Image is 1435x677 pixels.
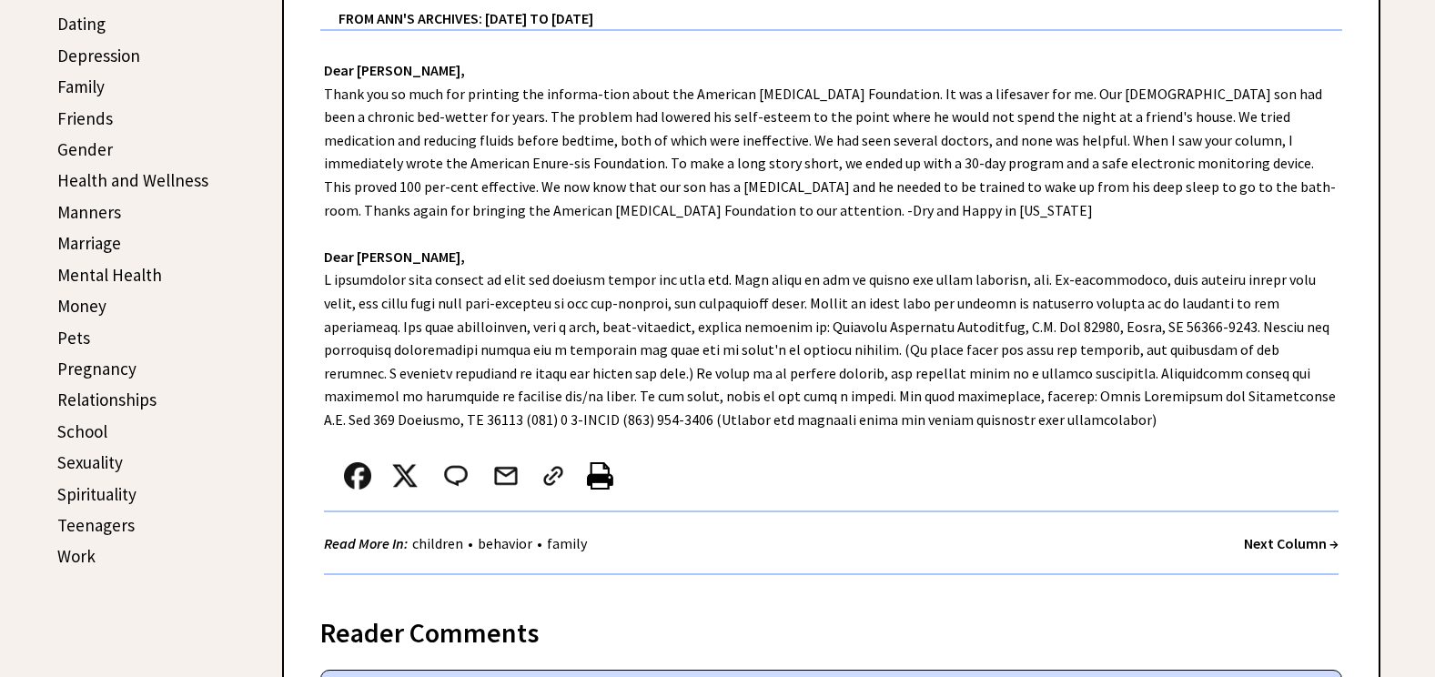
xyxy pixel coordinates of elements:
[324,534,408,552] strong: Read More In:
[57,107,113,129] a: Friends
[344,462,371,490] img: facebook.png
[587,462,613,490] img: printer%20icon.png
[440,462,471,490] img: message_round%202.png
[57,295,106,317] a: Money
[324,248,465,266] strong: Dear [PERSON_NAME],
[57,420,107,442] a: School
[473,534,537,552] a: behavior
[57,327,90,349] a: Pets
[57,201,121,223] a: Manners
[324,532,591,555] div: • •
[57,76,105,97] a: Family
[57,13,106,35] a: Dating
[1244,534,1339,552] a: Next Column →
[57,483,136,505] a: Spirituality
[57,545,96,567] a: Work
[284,31,1379,593] div: Thank you so much for printing the informa-tion about the American [MEDICAL_DATA] Foundation. It ...
[324,61,465,79] strong: Dear [PERSON_NAME],
[492,462,520,490] img: mail.png
[57,358,136,379] a: Pregnancy
[408,534,468,552] a: children
[57,514,135,536] a: Teenagers
[391,462,419,490] img: x_small.png
[57,138,113,160] a: Gender
[57,169,208,191] a: Health and Wellness
[320,613,1342,642] div: Reader Comments
[57,264,162,286] a: Mental Health
[57,389,157,410] a: Relationships
[540,462,567,490] img: link_02.png
[57,45,140,66] a: Depression
[542,534,591,552] a: family
[57,451,123,473] a: Sexuality
[57,232,121,254] a: Marriage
